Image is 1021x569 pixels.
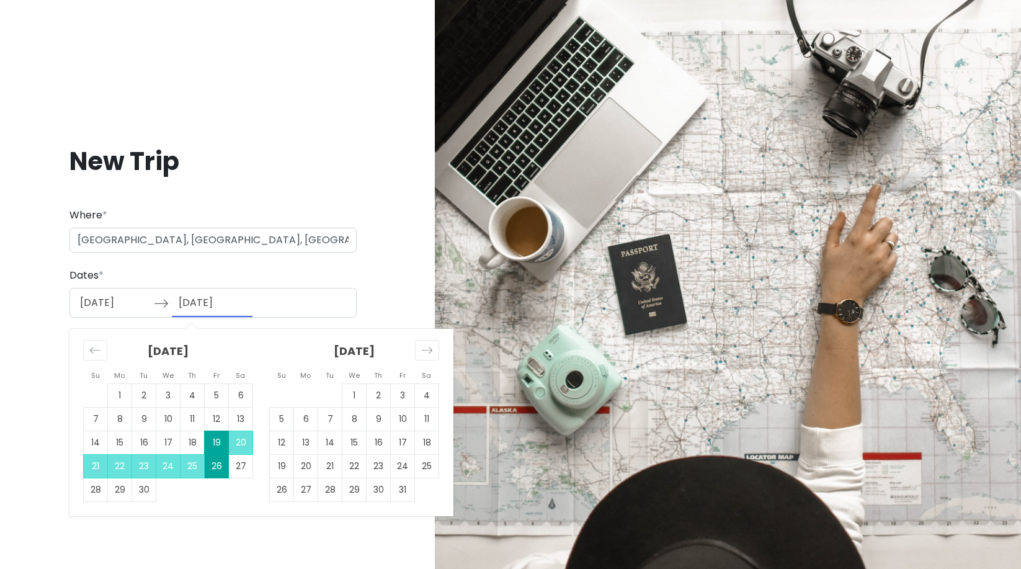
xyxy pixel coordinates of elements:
td: Choose Wednesday, September 3, 2025 as your check-out date. It’s available. [156,384,181,408]
td: Choose Monday, September 1, 2025 as your check-out date. It’s available. [108,384,132,408]
td: Choose Friday, September 12, 2025 as your check-out date. It’s available. [205,408,229,431]
input: City (e.g., New York) [69,228,357,253]
td: Choose Saturday, October 18, 2025 as your check-out date. It’s available. [415,431,439,455]
div: Move forward to switch to the next month. [415,340,439,361]
td: Choose Thursday, September 18, 2025 as your check-out date. It’s available. [181,431,205,455]
td: Choose Sunday, October 19, 2025 as your check-out date. It’s available. [270,455,294,478]
td: Choose Thursday, October 16, 2025 as your check-out date. It’s available. [367,431,391,455]
td: Choose Tuesday, October 14, 2025 as your check-out date. It’s available. [318,431,342,455]
td: Choose Friday, October 24, 2025 as your check-out date. It’s available. [391,455,415,478]
td: Choose Wednesday, October 29, 2025 as your check-out date. It’s available. [342,478,367,502]
strong: [DATE] [334,343,375,359]
h1: New Trip [69,145,357,177]
label: Where [69,207,107,223]
td: Selected. Thursday, September 25, 2025 [181,455,205,478]
small: Th [188,370,196,380]
small: Su [277,370,286,380]
td: Choose Friday, October 31, 2025 as your check-out date. It’s available. [391,478,415,502]
div: Move backward to switch to the previous month. [83,340,107,361]
div: Calendar [69,329,453,516]
td: Choose Friday, September 5, 2025 as your check-out date. It’s available. [205,384,229,408]
td: Selected. Monday, September 22, 2025 [108,455,132,478]
td: Choose Monday, October 13, 2025 as your check-out date. It’s available. [294,431,318,455]
small: Fr [213,370,220,380]
td: Choose Sunday, September 7, 2025 as your check-out date. It’s available. [84,408,108,431]
td: Choose Friday, October 17, 2025 as your check-out date. It’s available. [391,431,415,455]
td: Choose Friday, October 3, 2025 as your check-out date. It’s available. [391,384,415,408]
small: We [163,370,174,380]
td: Choose Sunday, October 12, 2025 as your check-out date. It’s available. [270,431,294,455]
small: Tu [140,370,148,380]
input: Start Date [73,289,154,317]
td: Choose Wednesday, October 1, 2025 as your check-out date. It’s available. [342,384,367,408]
td: Choose Monday, September 8, 2025 as your check-out date. It’s available. [108,408,132,431]
td: Choose Tuesday, October 21, 2025 as your check-out date. It’s available. [318,455,342,478]
small: Sa [422,370,431,380]
td: Choose Sunday, September 14, 2025 as your check-out date. It’s available. [84,431,108,455]
td: Choose Wednesday, October 8, 2025 as your check-out date. It’s available. [342,408,367,431]
label: Dates [69,267,104,284]
td: Choose Thursday, October 23, 2025 as your check-out date. It’s available. [367,455,391,478]
td: Choose Saturday, October 25, 2025 as your check-out date. It’s available. [415,455,439,478]
td: Selected. Saturday, September 20, 2025 [229,431,253,455]
td: Choose Monday, September 29, 2025 as your check-out date. It’s available. [108,478,132,502]
td: Choose Monday, September 15, 2025 as your check-out date. It’s available. [108,431,132,455]
td: Selected. Wednesday, September 24, 2025 [156,455,181,478]
small: Mo [114,370,125,380]
td: Choose Thursday, September 11, 2025 as your check-out date. It’s available. [181,408,205,431]
small: We [349,370,360,380]
td: Choose Friday, October 10, 2025 as your check-out date. It’s available. [391,408,415,431]
td: Choose Monday, October 27, 2025 as your check-out date. It’s available. [294,478,318,502]
td: Selected as start date. Friday, September 19, 2025 [205,431,229,455]
td: Choose Sunday, October 26, 2025 as your check-out date. It’s available. [270,478,294,502]
td: Choose Wednesday, October 22, 2025 as your check-out date. It’s available. [342,455,367,478]
td: Choose Sunday, October 5, 2025 as your check-out date. It’s available. [270,408,294,431]
td: Choose Thursday, October 2, 2025 as your check-out date. It’s available. [367,384,391,408]
td: Choose Tuesday, October 28, 2025 as your check-out date. It’s available. [318,478,342,502]
small: Su [91,370,100,380]
td: Choose Wednesday, September 17, 2025 as your check-out date. It’s available. [156,431,181,455]
td: Choose Saturday, September 6, 2025 as your check-out date. It’s available. [229,384,253,408]
td: Choose Tuesday, September 16, 2025 as your check-out date. It’s available. [132,431,156,455]
td: Selected. Tuesday, September 23, 2025 [132,455,156,478]
td: Choose Sunday, September 28, 2025 as your check-out date. It’s available. [84,478,108,502]
small: Sa [236,370,245,380]
td: Choose Tuesday, September 9, 2025 as your check-out date. It’s available. [132,408,156,431]
td: Choose Thursday, October 9, 2025 as your check-out date. It’s available. [367,408,391,431]
small: Tu [326,370,334,380]
small: Mo [300,370,311,380]
td: Selected as end date. Friday, September 26, 2025 [205,455,229,478]
td: Choose Tuesday, September 2, 2025 as your check-out date. It’s available. [132,384,156,408]
td: Choose Monday, October 20, 2025 as your check-out date. It’s available. [294,455,318,478]
td: Choose Saturday, October 4, 2025 as your check-out date. It’s available. [415,384,439,408]
small: Th [374,370,382,380]
td: Choose Tuesday, October 7, 2025 as your check-out date. It’s available. [318,408,342,431]
td: Choose Saturday, October 11, 2025 as your check-out date. It’s available. [415,408,439,431]
td: Choose Wednesday, September 10, 2025 as your check-out date. It’s available. [156,408,181,431]
td: Choose Saturday, September 27, 2025 as your check-out date. It’s available. [229,455,253,478]
td: Choose Monday, October 6, 2025 as your check-out date. It’s available. [294,408,318,431]
td: Choose Thursday, September 4, 2025 as your check-out date. It’s available. [181,384,205,408]
strong: [DATE] [148,343,189,359]
td: Choose Wednesday, October 15, 2025 as your check-out date. It’s available. [342,431,367,455]
td: Choose Tuesday, September 30, 2025 as your check-out date. It’s available. [132,478,156,502]
input: End Date [172,289,252,317]
td: Selected. Sunday, September 21, 2025 [84,455,108,478]
td: Choose Thursday, October 30, 2025 as your check-out date. It’s available. [367,478,391,502]
td: Choose Saturday, September 13, 2025 as your check-out date. It’s available. [229,408,253,431]
small: Fr [399,370,406,380]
